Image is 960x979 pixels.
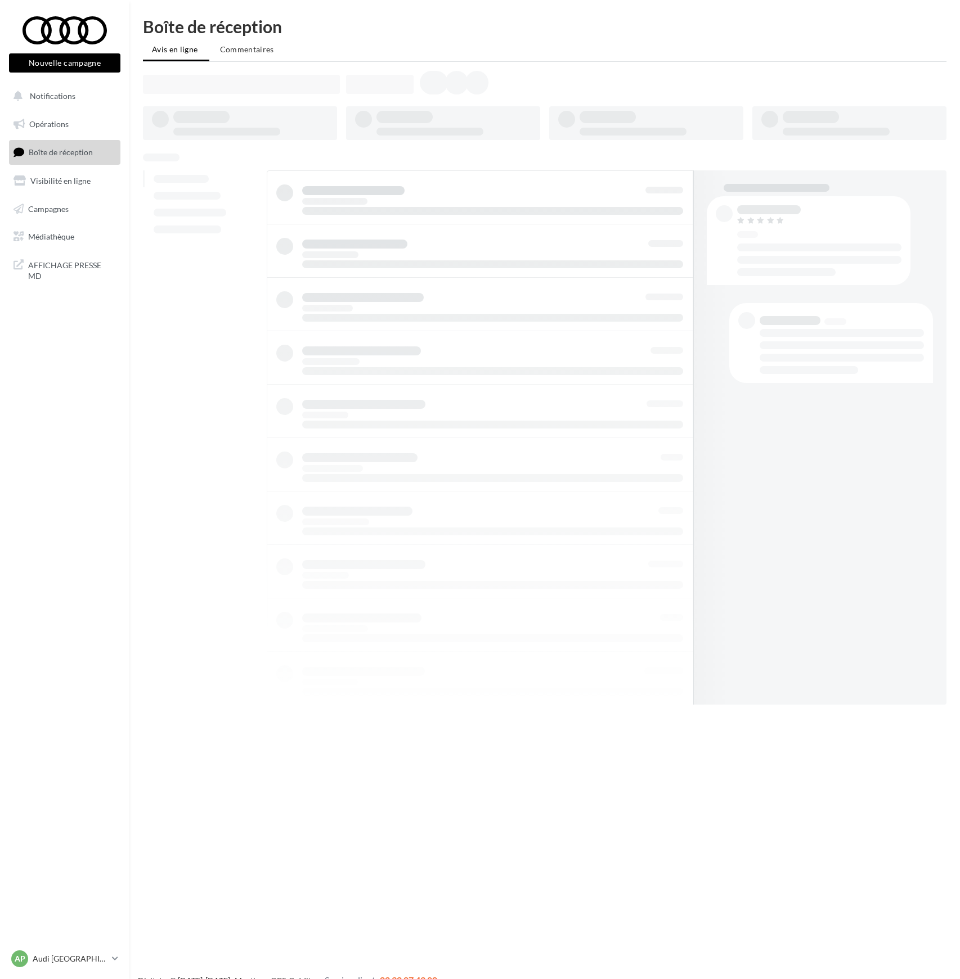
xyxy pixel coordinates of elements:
[7,169,123,193] a: Visibilité en ligne
[7,225,123,249] a: Médiathèque
[33,953,107,964] p: Audi [GEOGRAPHIC_DATA] 17
[28,232,74,241] span: Médiathèque
[15,953,25,964] span: AP
[28,204,69,213] span: Campagnes
[7,112,123,136] a: Opérations
[29,147,93,157] span: Boîte de réception
[220,44,274,54] span: Commentaires
[7,84,118,108] button: Notifications
[7,197,123,221] a: Campagnes
[7,253,123,286] a: AFFICHAGE PRESSE MD
[29,119,69,129] span: Opérations
[7,140,123,164] a: Boîte de réception
[9,53,120,73] button: Nouvelle campagne
[9,948,120,969] a: AP Audi [GEOGRAPHIC_DATA] 17
[30,176,91,186] span: Visibilité en ligne
[143,18,946,35] div: Boîte de réception
[30,91,75,101] span: Notifications
[28,258,116,282] span: AFFICHAGE PRESSE MD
